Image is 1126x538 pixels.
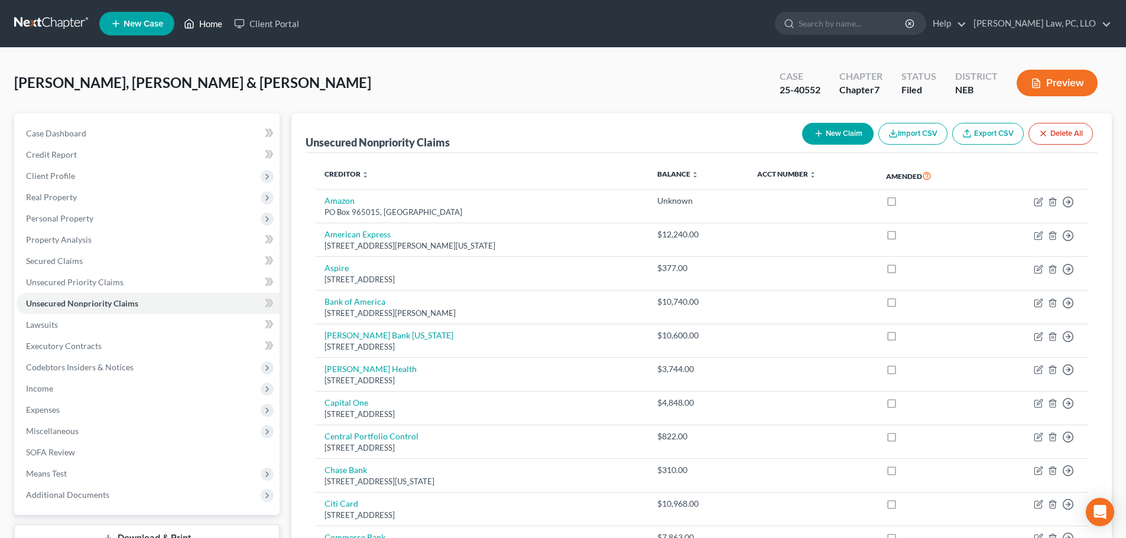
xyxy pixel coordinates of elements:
div: [STREET_ADDRESS] [325,341,638,353]
a: Unsecured Priority Claims [17,272,280,293]
a: Case Dashboard [17,123,280,144]
a: Client Portal [228,13,305,34]
button: Import CSV [878,123,947,145]
a: Home [178,13,228,34]
span: Miscellaneous [26,426,79,436]
a: Bank of America [325,296,385,307]
div: [STREET_ADDRESS][PERSON_NAME] [325,308,638,319]
span: Additional Documents [26,490,109,500]
span: Credit Report [26,149,77,159]
div: NEB [955,83,998,97]
span: Client Profile [26,171,75,181]
a: Capital One [325,397,368,407]
a: [PERSON_NAME] Health [325,364,417,374]
div: [STREET_ADDRESS] [325,274,638,285]
button: New Claim [802,123,874,145]
div: [STREET_ADDRESS][PERSON_NAME][US_STATE] [325,240,638,252]
a: Export CSV [952,123,1024,145]
a: Balance unfold_more [657,169,699,178]
div: Case [780,70,820,83]
a: Acct Number unfold_more [757,169,816,178]
span: [PERSON_NAME], [PERSON_NAME] & [PERSON_NAME] [14,74,371,91]
a: Amazon [325,195,355,206]
div: Chapter [839,83,882,97]
a: Creditor unfold_more [325,169,369,178]
div: [STREET_ADDRESS] [325,409,638,420]
span: Property Analysis [26,234,92,244]
span: Lawsuits [26,319,58,330]
div: $822.00 [657,431,738,442]
div: $3,744.00 [657,363,738,375]
div: [STREET_ADDRESS] [325,375,638,386]
a: [PERSON_NAME] Law, PC, LLO [968,13,1111,34]
a: Aspire [325,263,349,273]
a: Central Portfolio Control [325,431,418,441]
a: Help [927,13,966,34]
i: unfold_more [692,171,699,178]
span: SOFA Review [26,447,75,457]
div: Unknown [657,195,738,207]
span: Secured Claims [26,256,83,266]
button: Delete All [1028,123,1093,145]
button: Preview [1017,70,1098,96]
div: Open Intercom Messenger [1086,498,1114,526]
div: 25-40552 [780,83,820,97]
span: Means Test [26,468,67,478]
a: Credit Report [17,144,280,165]
span: Expenses [26,405,60,415]
div: $377.00 [657,262,738,274]
span: Case Dashboard [26,128,86,138]
a: Executory Contracts [17,335,280,357]
a: Secured Claims [17,250,280,272]
span: Unsecured Nonpriority Claims [26,298,138,308]
div: Filed [901,83,936,97]
div: [STREET_ADDRESS] [325,510,638,521]
div: Status [901,70,936,83]
div: $4,848.00 [657,397,738,409]
a: American Express [325,229,391,239]
div: $10,740.00 [657,296,738,308]
a: Property Analysis [17,229,280,250]
i: unfold_more [362,171,369,178]
a: Unsecured Nonpriority Claims [17,293,280,314]
div: $310.00 [657,464,738,476]
span: Income [26,383,53,393]
i: unfold_more [809,171,816,178]
div: [STREET_ADDRESS] [325,442,638,454]
th: Amended [877,162,983,190]
span: Personal Property [26,213,93,223]
span: Real Property [26,192,77,202]
div: $10,968.00 [657,498,738,510]
div: [STREET_ADDRESS][US_STATE] [325,476,638,487]
div: PO Box 965015, [GEOGRAPHIC_DATA] [325,207,638,218]
span: New Case [124,19,163,28]
a: [PERSON_NAME] Bank [US_STATE] [325,330,453,340]
a: SOFA Review [17,442,280,463]
div: District [955,70,998,83]
span: Unsecured Priority Claims [26,277,124,287]
input: Search by name... [799,12,907,34]
span: Codebtors Insiders & Notices [26,362,134,372]
div: $10,600.00 [657,330,738,341]
a: Lawsuits [17,314,280,335]
a: Chase Bank [325,465,367,475]
a: Citi Card [325,498,358,508]
span: 7 [874,84,880,95]
div: Chapter [839,70,882,83]
div: $12,240.00 [657,229,738,240]
span: Executory Contracts [26,341,102,351]
div: Unsecured Nonpriority Claims [306,135,450,149]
